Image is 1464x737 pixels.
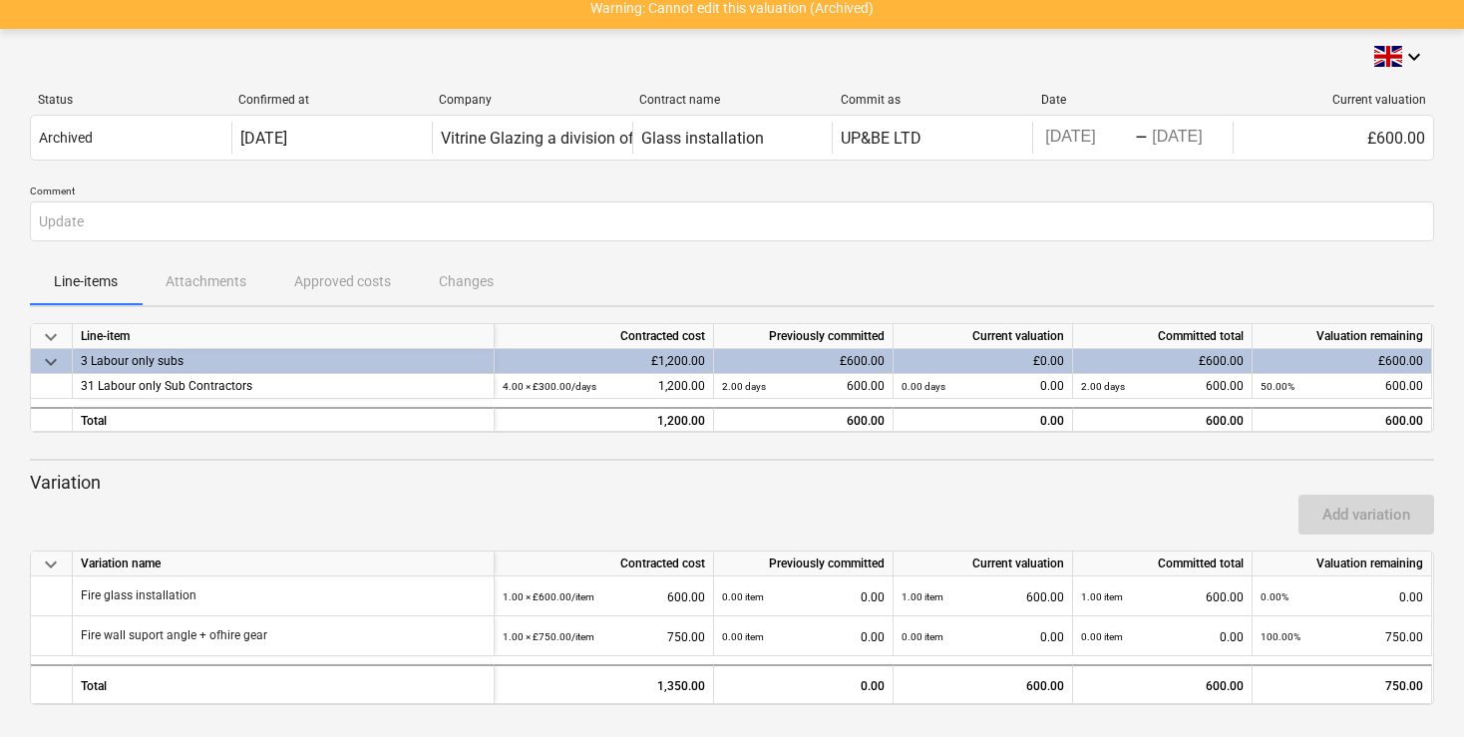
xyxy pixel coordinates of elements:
div: 1,200.00 [503,374,705,399]
div: Commit as [841,93,1025,107]
small: 1.00 × £750.00 / item [503,631,594,642]
div: Total [73,407,495,432]
div: Current valuation [894,324,1073,349]
div: 600.00 [722,374,885,399]
div: Vitrine Glazing a division of Fiducia Interiors Ltd [441,129,778,148]
div: Status [38,93,222,107]
div: 0.00 [722,616,885,657]
div: Date [1041,93,1226,107]
span: keyboard_arrow_down [39,350,63,374]
div: 600.00 [1261,409,1423,434]
div: 600.00 [902,666,1064,706]
i: keyboard_arrow_down [1402,45,1426,69]
div: Current valuation [1242,93,1426,107]
div: Line-item [73,324,495,349]
div: 600.00 [1081,576,1244,617]
div: 600.00 [1073,407,1253,432]
div: - [1135,132,1148,144]
small: 1.00 item [902,591,943,602]
div: 1,200.00 [503,409,705,434]
div: 750.00 [1253,664,1432,704]
small: 4.00 × £300.00 / days [503,381,596,392]
div: £600.00 [1253,349,1432,374]
small: 0.00 item [722,591,764,602]
div: £0.00 [894,349,1073,374]
div: 600.00 [1073,664,1253,704]
div: Current valuation [894,552,1073,576]
div: 0.00 [1081,616,1244,657]
div: 1,350.00 [495,664,714,704]
div: UP&BE LTD [841,129,921,148]
small: 2.00 days [1081,381,1125,392]
div: Previously committed [714,552,894,576]
div: Glass installation [641,129,764,148]
div: 0.00 [714,664,894,704]
span: keyboard_arrow_down [39,325,63,349]
small: 2.00 days [722,381,766,392]
small: 0.00 item [902,631,943,642]
small: 0.00 item [1081,631,1123,642]
small: 0.00% [1261,591,1288,602]
div: £1,200.00 [495,349,714,374]
div: Variation name [73,552,495,576]
div: Committed total [1073,324,1253,349]
div: 600.00 [902,576,1064,617]
div: 750.00 [1261,616,1423,657]
div: Contracted cost [495,552,714,576]
div: £600.00 [1073,349,1253,374]
div: 600.00 [1081,374,1244,399]
div: Valuation remaining [1253,324,1432,349]
div: [DATE] [240,129,287,148]
div: £600.00 [714,349,894,374]
small: 1.00 × £600.00 / item [503,591,594,602]
p: Variation [30,471,1434,495]
p: Comment [30,184,1434,201]
div: Contract name [639,93,824,107]
div: 3 Labour only subs [81,349,486,374]
div: 600.00 [722,409,885,434]
div: £600.00 [1233,122,1433,154]
div: 600.00 [503,576,705,617]
small: 100.00% [1261,631,1300,642]
small: 50.00% [1261,381,1294,392]
div: 0.00 [902,616,1064,657]
div: Previously committed [714,324,894,349]
small: 1.00 item [1081,591,1123,602]
p: Fire glass installation [81,587,196,604]
div: Company [439,93,623,107]
p: Archived [39,128,93,149]
div: 750.00 [503,616,705,657]
div: Confirmed at [238,93,423,107]
span: keyboard_arrow_down [39,553,63,576]
div: 0.00 [722,576,885,617]
div: 0.00 [1261,576,1423,617]
input: Start Date [1041,124,1135,152]
input: End Date [1148,124,1242,152]
div: Valuation remaining [1253,552,1432,576]
div: 0.00 [902,374,1064,399]
p: Fire wall suport angle + ofhire gear [81,627,267,644]
p: Line-items [54,271,118,292]
small: 0.00 days [902,381,945,392]
div: Contracted cost [495,324,714,349]
div: Committed total [1073,552,1253,576]
small: 0.00 item [722,631,764,642]
div: Total [73,664,495,704]
div: 31 Labour only Sub Contractors [81,374,486,399]
div: 0.00 [902,409,1064,434]
div: 600.00 [1261,374,1423,399]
